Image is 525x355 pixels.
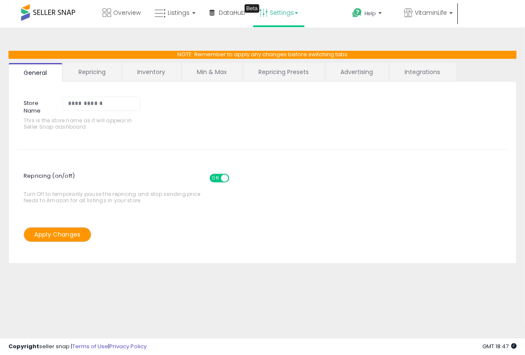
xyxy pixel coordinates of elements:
[365,10,376,17] span: Help
[182,63,242,81] a: Min & Max
[8,51,517,59] p: NOTE: Remember to apply any changes before switching tabs
[109,342,147,350] a: Privacy Policy
[415,8,447,17] span: VitaminLife
[8,63,63,82] a: General
[228,174,242,182] span: OFF
[482,342,517,350] span: 2025-10-14 18:47 GMT
[352,8,362,18] i: Get Help
[168,8,190,17] span: Listings
[24,117,144,130] span: This is the store name as it will appear in Seller Snap dashboard.
[210,174,221,182] span: ON
[113,8,141,17] span: Overview
[24,170,205,204] span: Turn Off to temporarily pause the repricing and stop sending price feeds to Amazon for all listin...
[243,63,324,81] a: Repricing Presets
[122,63,180,81] a: Inventory
[389,63,455,81] a: Integrations
[17,96,56,115] label: Store Name
[72,342,108,350] a: Terms of Use
[8,342,39,350] strong: Copyright
[345,1,396,28] a: Help
[63,63,121,81] a: Repricing
[24,168,237,191] span: Repricing (on/off)
[219,8,245,17] span: DataHub
[8,343,147,351] div: seller snap | |
[245,4,259,13] div: Tooltip anchor
[24,227,91,242] button: Apply Changes
[325,63,388,81] a: Advertising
